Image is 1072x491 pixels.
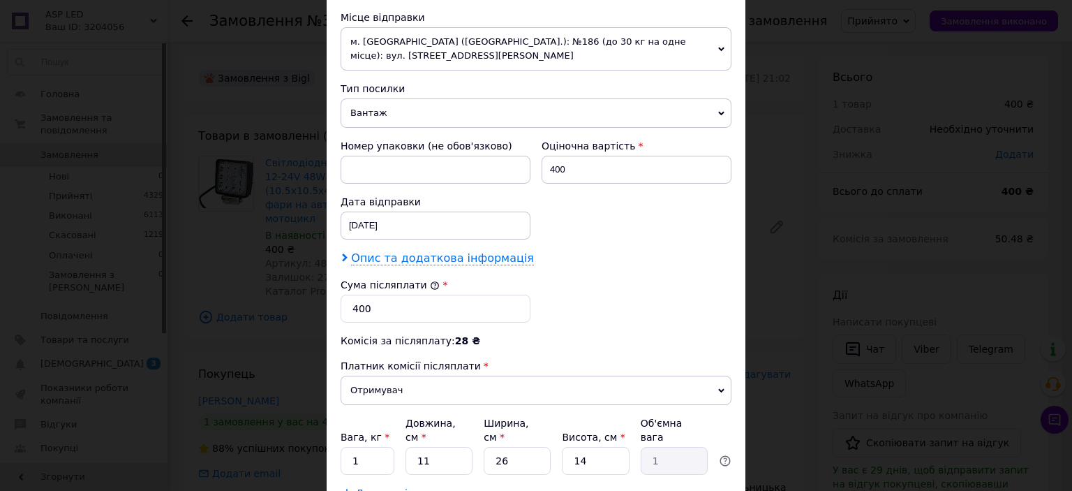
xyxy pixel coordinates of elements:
label: Сума післяплати [341,279,440,291]
span: Місце відправки [341,12,425,23]
div: Номер упаковки (не обов'язково) [341,139,530,153]
div: Комісія за післяплату: [341,334,731,348]
label: Ширина, см [484,418,528,443]
span: Платник комісії післяплати [341,360,481,372]
label: Висота, см [562,432,625,443]
div: Дата відправки [341,195,530,209]
label: Вага, кг [341,432,389,443]
span: Вантаж [341,98,731,128]
span: м. [GEOGRAPHIC_DATA] ([GEOGRAPHIC_DATA].): №186 (до 30 кг на одне місце): вул. [STREET_ADDRESS][P... [341,27,731,71]
span: 28 ₴ [455,335,480,346]
div: Оціночна вартість [542,139,731,153]
span: Опис та додаткова інформація [351,251,534,265]
div: Об'ємна вага [641,416,708,444]
span: Отримувач [341,376,731,405]
label: Довжина, см [405,418,456,443]
span: Тип посилки [341,83,405,94]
